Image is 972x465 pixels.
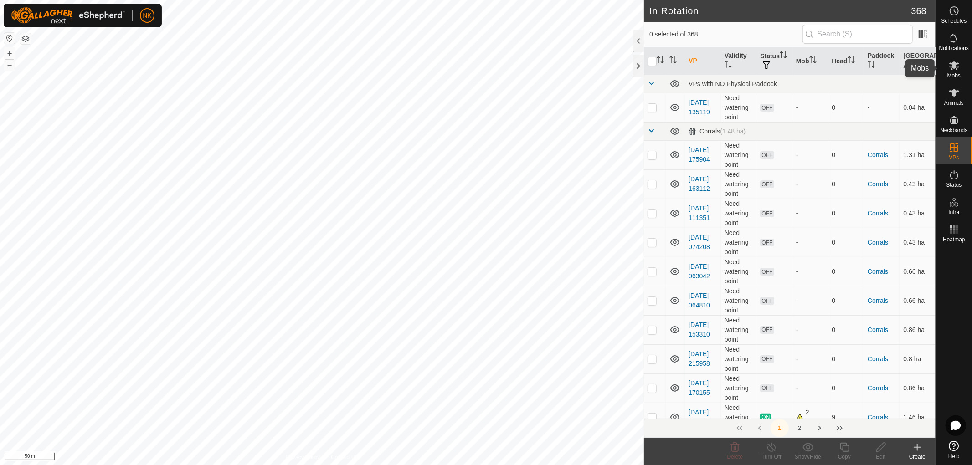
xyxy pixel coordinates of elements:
[939,46,969,51] span: Notifications
[868,151,888,158] a: Corrals
[689,292,710,309] a: [DATE] 064810
[689,263,710,280] a: [DATE] 063042
[760,239,774,246] span: OFF
[649,5,911,16] h2: In Rotation
[826,453,863,461] div: Copy
[796,325,825,335] div: -
[721,315,757,344] td: Need watering point
[796,209,825,218] div: -
[753,453,790,461] div: Turn Off
[900,257,936,286] td: 0.66 ha
[948,210,959,215] span: Infra
[900,93,936,122] td: 0.04 ha
[720,128,746,135] span: (1.48 ha)
[809,57,817,65] p-sorticon: Activate to sort
[721,47,757,75] th: Validity
[649,30,802,39] span: 0 selected of 368
[331,453,358,461] a: Contact Us
[760,180,774,188] span: OFF
[900,344,936,373] td: 0.8 ha
[796,296,825,306] div: -
[936,437,972,463] a: Help
[868,268,888,275] a: Corrals
[796,103,825,112] div: -
[802,25,913,44] input: Search (S)
[760,210,774,217] span: OFF
[868,297,888,304] a: Corrals
[792,47,828,75] th: Mob
[811,419,829,437] button: Next Page
[941,18,967,24] span: Schedules
[689,409,710,425] a: [DATE] 070803
[689,379,710,396] a: [DATE] 170155
[796,408,825,427] div: 2 Mobs
[721,373,757,403] td: Need watering point
[900,315,936,344] td: 0.86 ha
[796,150,825,160] div: -
[900,373,936,403] td: 0.86 ha
[721,140,757,169] td: Need watering point
[868,355,888,363] a: Corrals
[760,104,774,112] span: OFF
[4,60,15,71] button: –
[721,199,757,228] td: Need watering point
[689,80,932,87] div: VPs with NO Physical Paddock
[689,128,746,135] div: Corrals
[868,384,888,392] a: Corrals
[4,48,15,59] button: +
[864,47,900,75] th: Paddock
[689,350,710,367] a: [DATE] 215958
[828,140,864,169] td: 0
[900,286,936,315] td: 0.66 ha
[286,453,320,461] a: Privacy Policy
[689,321,710,338] a: [DATE] 153310
[918,62,925,69] p-sorticon: Activate to sort
[791,419,809,437] button: 2
[828,228,864,257] td: 0
[760,414,771,421] span: ON
[796,267,825,276] div: -
[790,453,826,461] div: Show/Hide
[948,454,960,459] span: Help
[721,257,757,286] td: Need watering point
[868,210,888,217] a: Corrals
[828,344,864,373] td: 0
[900,47,936,75] th: [GEOGRAPHIC_DATA] Area
[911,4,926,18] span: 368
[760,326,774,334] span: OFF
[831,419,849,437] button: Last Page
[900,169,936,199] td: 0.43 ha
[760,297,774,305] span: OFF
[760,384,774,392] span: OFF
[899,453,936,461] div: Create
[848,57,855,65] p-sorticon: Activate to sort
[20,33,31,44] button: Map Layers
[868,239,888,246] a: Corrals
[940,128,967,133] span: Neckbands
[657,57,664,65] p-sorticon: Activate to sort
[721,169,757,199] td: Need watering point
[727,454,743,460] span: Delete
[828,373,864,403] td: 0
[760,268,774,276] span: OFF
[943,237,965,242] span: Heatmap
[796,354,825,364] div: -
[689,175,710,192] a: [DATE] 163112
[143,11,151,20] span: NK
[828,199,864,228] td: 0
[868,180,888,188] a: Corrals
[796,383,825,393] div: -
[780,52,787,60] p-sorticon: Activate to sort
[669,57,677,65] p-sorticon: Activate to sort
[900,140,936,169] td: 1.31 ha
[868,326,888,333] a: Corrals
[828,403,864,432] td: 9
[864,93,900,122] td: -
[944,100,964,106] span: Animals
[721,286,757,315] td: Need watering point
[721,93,757,122] td: Need watering point
[946,182,962,188] span: Status
[828,47,864,75] th: Head
[828,169,864,199] td: 0
[863,453,899,461] div: Edit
